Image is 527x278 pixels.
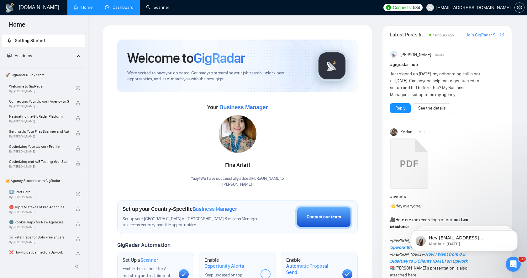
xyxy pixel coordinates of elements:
[7,53,32,58] span: Academy
[76,86,80,90] span: check-circle
[417,129,425,135] span: [DATE]
[402,217,527,261] iframe: Intercom notifications message
[191,160,284,171] div: Fina Ariati
[390,265,395,271] span: 📚
[76,146,80,151] span: lock
[390,51,398,59] img: Anisuzzaman Khan
[76,131,80,136] span: lock
[123,216,261,228] span: Set up your [GEOGRAPHIC_DATA] or [GEOGRAPHIC_DATA] Business Manager to access country-specific op...
[140,257,158,263] span: Scanner
[390,103,411,113] button: Reply
[15,38,45,43] span: Getting Started
[428,5,432,10] span: user
[392,252,423,257] em: [PERSON_NAME]
[9,219,69,225] span: 🌚 Rookie Traps for New Agencies
[76,192,80,196] span: check-circle
[204,257,256,269] h1: Enable
[466,32,499,39] a: Join GigRadar Slack Community
[392,238,423,243] em: [PERSON_NAME]
[435,52,444,58] span: [DATE]
[123,257,158,263] h1: Set Up a
[15,53,32,58] span: Academy
[413,103,451,113] button: See the details
[123,206,237,212] h1: Set up your Country-Specific
[3,174,85,187] span: 👑 Agency Success with GigRadar
[105,5,134,10] a: dashboardDashboard
[9,158,69,165] span: Optimizing and A/B Testing Your Scanner for Better Results
[413,4,420,11] span: 584
[307,214,341,221] div: Contact our team
[433,33,454,37] span: 14 hours ago
[204,263,244,269] span: Opportunity Alerts
[9,104,69,108] span: By [PERSON_NAME]
[75,263,81,270] span: double-left
[219,115,256,153] img: 1714712145690-WhatsApp%20Image%202024-05-02%20at%2015.22.54.jpeg
[400,129,413,136] span: Korlan
[393,4,412,11] span: Connects:
[9,128,69,135] span: Setting Up Your First Scanner and Auto-Bidder
[9,249,69,255] span: ❌ How to get banned on Upwork
[9,165,69,168] span: By [PERSON_NAME]
[9,240,69,244] span: By [PERSON_NAME]
[9,143,69,150] span: Optimizing Your Upwork Profile
[390,193,504,200] h1: # events
[286,263,337,275] span: Automatic Proposal Send
[76,161,80,166] span: lock
[117,242,170,249] span: GigRadar Automation
[390,31,427,39] span: Latest Posts from the GigRadar Community
[9,120,69,123] span: By [PERSON_NAME]
[418,105,446,112] a: See the details
[76,237,80,241] span: lock
[2,35,85,47] li: Getting Started
[395,105,405,112] a: Reply
[9,225,69,229] span: By [PERSON_NAME]
[9,98,69,104] span: Connecting Your Upwork Agency to GigRadar
[76,252,80,256] span: lock
[9,135,69,138] span: By [PERSON_NAME]
[3,69,85,81] span: 🚀 GigRadar Quick Start
[9,187,76,201] a: 1️⃣ Start HereBy[PERSON_NAME]
[295,206,352,229] button: Contact our team
[146,5,169,10] a: searchScanner
[386,5,391,10] img: upwork-logo.png
[76,101,80,105] span: lock
[286,257,337,275] h1: Enable
[76,116,80,120] span: lock
[192,206,237,212] span: Business Manager
[191,176,284,188] div: Yaay! We have successfully added [PERSON_NAME] to
[390,203,395,209] span: 👋
[519,257,526,262] span: 10
[390,61,504,68] h1: # gigradar-hub
[7,53,12,58] span: fund-projection-screen
[390,138,428,191] a: How I Went from 0.5 BidsDay to 5 Clients in 45 Days by Embracing Imperfect Action Over Perfect Pr...
[5,3,15,13] img: logo
[9,81,76,95] a: Welcome to GigRadarBy[PERSON_NAME]
[76,207,80,211] span: lock
[191,182,284,188] p: [PERSON_NAME] .
[390,71,481,98] div: Just signed up [DATE], my onboarding call is not till [DATE]. Can anyone help me to get started t...
[390,217,395,222] span: 🎥
[76,222,80,226] span: lock
[390,128,398,136] img: Korlan
[9,204,69,210] span: ⛔ Top 3 Mistakes of Pro Agencies
[9,210,69,214] span: By [PERSON_NAME]
[4,20,30,33] span: Home
[127,70,306,82] span: We're excited to have you on board. Get ready to streamline your job search, unlock new opportuni...
[193,50,245,67] span: GigRadar
[514,5,524,10] a: setting
[514,3,524,13] button: setting
[74,5,92,10] a: homeHome
[506,257,521,272] iframe: Intercom live chat
[207,104,268,111] span: Your
[9,234,69,240] span: ☠️ Fatal Traps for Solo Freelancers
[219,104,268,110] span: Business Manager
[400,51,431,58] span: [PERSON_NAME]
[7,38,12,43] span: rocket
[9,113,69,120] span: Navigating the GigRadar Platform
[500,32,504,37] span: export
